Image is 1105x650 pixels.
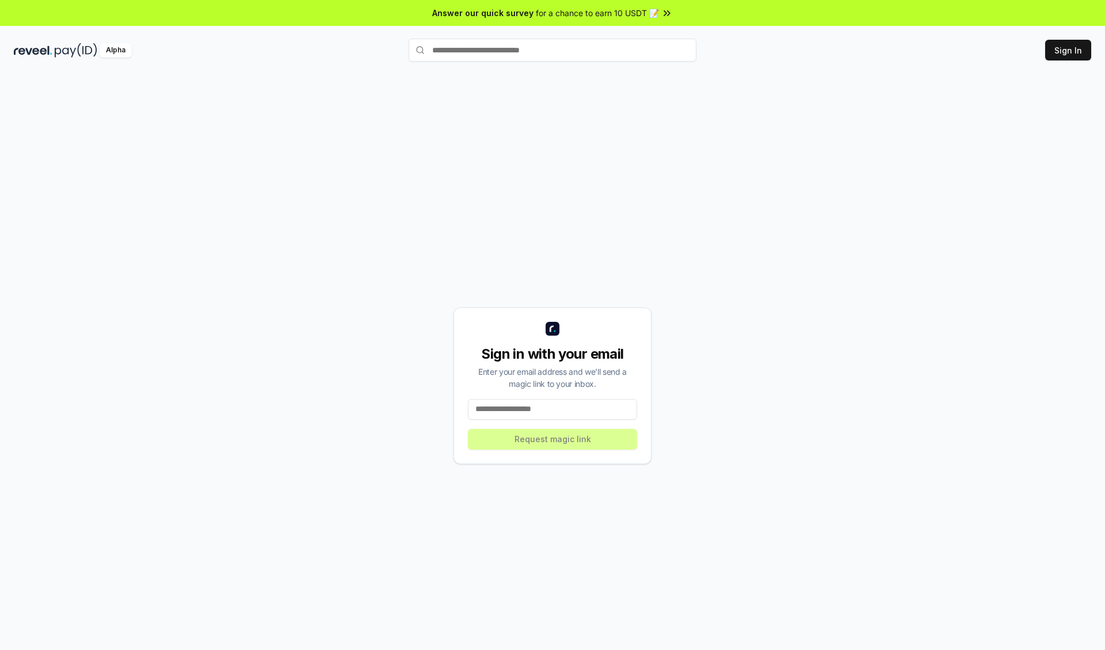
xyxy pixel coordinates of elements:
span: for a chance to earn 10 USDT 📝 [536,7,659,19]
button: Sign In [1045,40,1091,60]
span: Answer our quick survey [432,7,534,19]
div: Sign in with your email [468,345,637,363]
div: Enter your email address and we’ll send a magic link to your inbox. [468,366,637,390]
img: pay_id [55,43,97,58]
img: reveel_dark [14,43,52,58]
img: logo_small [546,322,559,336]
div: Alpha [100,43,132,58]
